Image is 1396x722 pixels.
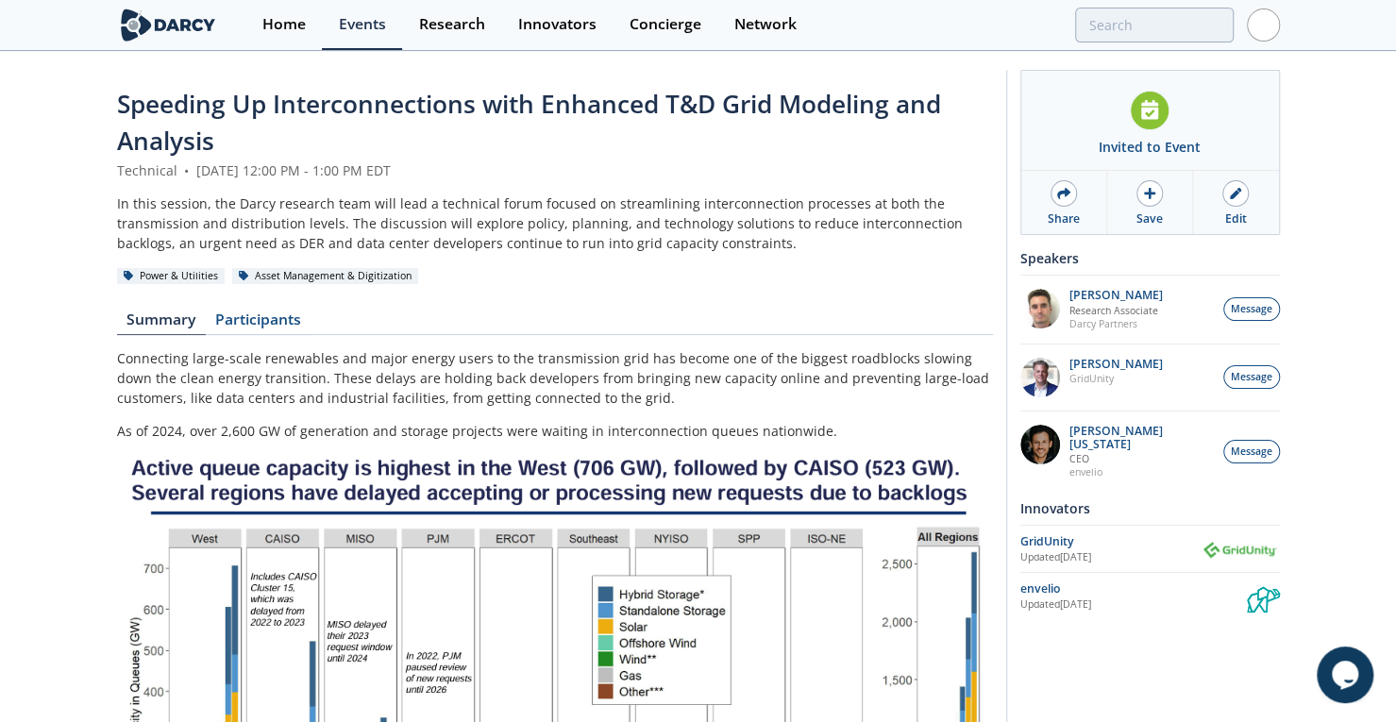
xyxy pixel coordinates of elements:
[1020,358,1060,397] img: d42dc26c-2a28-49ac-afde-9b58c84c0349
[1069,452,1213,465] p: CEO
[1225,210,1247,227] div: Edit
[1223,365,1280,389] button: Message
[1136,210,1163,227] div: Save
[1231,445,1272,460] span: Message
[1247,8,1280,42] img: Profile
[1048,210,1080,227] div: Share
[1069,304,1163,317] p: Research Associate
[117,312,206,335] a: Summary
[1020,532,1280,565] a: GridUnity Updated[DATE] GridUnity
[206,312,311,335] a: Participants
[117,160,993,180] div: Technical [DATE] 12:00 PM - 1:00 PM EDT
[117,8,220,42] img: logo-wide.svg
[1020,580,1247,597] div: envelio
[1020,579,1280,613] a: envelio Updated[DATE] envelio
[1069,289,1163,302] p: [PERSON_NAME]
[1231,370,1272,385] span: Message
[1193,171,1278,234] a: Edit
[339,17,386,32] div: Events
[117,193,993,253] div: In this session, the Darcy research team will lead a technical forum focused on streamlining inte...
[1223,297,1280,321] button: Message
[1317,646,1377,703] iframe: chat widget
[1069,372,1163,385] p: GridUnity
[1075,8,1234,42] input: Advanced Search
[1201,538,1280,562] img: GridUnity
[117,348,993,408] p: Connecting large-scale renewables and major energy users to the transmission grid has become one ...
[117,87,941,158] span: Speeding Up Interconnections with Enhanced T&D Grid Modeling and Analysis
[181,161,193,179] span: •
[1069,425,1213,451] p: [PERSON_NAME][US_STATE]
[630,17,701,32] div: Concierge
[262,17,306,32] div: Home
[117,421,993,441] p: As of 2024, over 2,600 GW of generation and storage projects were waiting in interconnection queu...
[518,17,597,32] div: Innovators
[419,17,485,32] div: Research
[1231,302,1272,317] span: Message
[1099,137,1201,157] div: Invited to Event
[1020,597,1247,613] div: Updated [DATE]
[1247,579,1280,613] img: envelio
[1020,242,1280,275] div: Speakers
[734,17,797,32] div: Network
[1020,550,1201,565] div: Updated [DATE]
[1020,425,1060,464] img: 1b183925-147f-4a47-82c9-16eeeed5003c
[1020,492,1280,525] div: Innovators
[1020,533,1201,550] div: GridUnity
[1069,465,1213,479] p: envelio
[1020,289,1060,328] img: f1d2b35d-fddb-4a25-bd87-d4d314a355e9
[1223,440,1280,463] button: Message
[117,268,226,285] div: Power & Utilities
[232,268,419,285] div: Asset Management & Digitization
[1069,317,1163,330] p: Darcy Partners
[1069,358,1163,371] p: [PERSON_NAME]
